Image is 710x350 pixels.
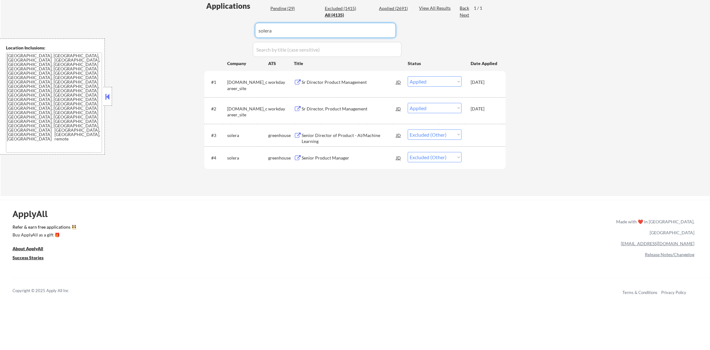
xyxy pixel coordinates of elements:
[460,12,470,18] div: Next
[227,132,268,139] div: solera
[302,132,396,145] div: Senior Director of Product - AI/Machine Learning
[227,60,268,67] div: Company
[325,5,356,12] div: Excluded (1415)
[13,231,75,239] a: Buy ApplyAll as a gift 🎁
[302,79,396,85] div: Sr Director Product Management
[621,241,694,246] a: [EMAIL_ADDRESS][DOMAIN_NAME]
[13,225,485,231] a: Refer & earn free applications 👯‍♀️
[379,5,410,12] div: Applied (2691)
[268,132,294,139] div: greenhouse
[206,2,268,10] div: Applications
[268,155,294,161] div: greenhouse
[408,58,462,69] div: Status
[661,290,686,295] a: Privacy Policy
[622,290,657,295] a: Terms & Conditions
[6,45,102,51] div: Location Inclusions:
[211,132,222,139] div: #3
[13,255,43,260] u: Success Stories
[302,106,396,112] div: Sr Director, Product Management
[325,12,356,18] div: All (4135)
[13,245,52,253] a: About ApplyAll
[645,252,694,257] a: Release Notes/Changelog
[471,79,498,85] div: [DATE]
[294,60,402,67] div: Title
[471,106,498,112] div: [DATE]
[614,216,694,238] div: Made with ❤️ in [GEOGRAPHIC_DATA], [GEOGRAPHIC_DATA]
[396,152,402,163] div: JD
[471,60,498,67] div: Date Applied
[227,106,268,118] div: [DOMAIN_NAME]_career_site
[211,155,222,161] div: #4
[227,79,268,91] div: [DOMAIN_NAME]_career_site
[211,106,222,112] div: #2
[211,79,222,85] div: #1
[396,76,402,88] div: JD
[396,103,402,114] div: JD
[270,5,302,12] div: Pending (29)
[268,79,294,85] div: workday
[13,233,75,237] div: Buy ApplyAll as a gift 🎁
[460,5,470,11] div: Back
[13,288,84,294] div: Copyright © 2025 Apply All Inc
[13,254,52,262] a: Success Stories
[419,5,452,11] div: View All Results
[474,5,488,11] div: 1 / 1
[253,42,401,57] input: Search by title (case sensitive)
[396,129,402,141] div: JD
[227,155,268,161] div: solera
[268,60,294,67] div: ATS
[255,23,396,38] input: Search by company (case sensitive)
[302,155,396,161] div: Senior Product Manager
[268,106,294,112] div: workday
[13,246,43,251] u: About ApplyAll
[13,209,55,219] div: ApplyAll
